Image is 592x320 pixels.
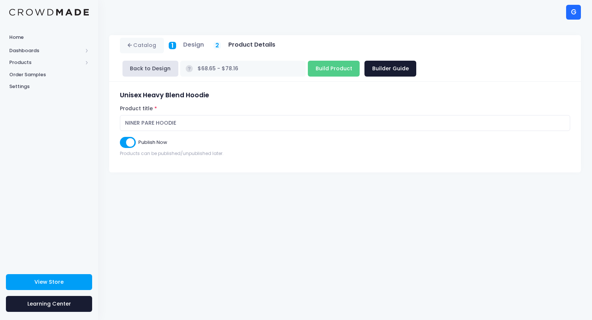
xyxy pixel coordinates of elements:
[9,71,89,78] span: Order Samples
[566,5,581,20] div: G
[138,139,167,146] label: Publish Now
[122,61,178,77] button: Back to Design
[120,38,164,54] a: Catalog
[9,83,89,90] span: Settings
[364,61,416,77] a: Builder Guide
[9,9,89,16] img: Logo
[34,278,64,286] span: View Store
[120,105,157,112] label: Product title
[9,34,89,41] span: Home
[120,91,570,99] h3: Unisex Heavy Blend Hoodie
[9,59,83,66] span: Products
[228,41,275,48] h5: Product Details
[6,274,92,290] a: View Store
[6,296,92,312] a: Learning Center
[308,61,360,77] input: Build Product
[9,47,83,54] span: Dashboards
[171,41,174,50] span: 1
[183,41,204,48] h5: Design
[27,300,71,307] span: Learning Center
[120,150,570,157] div: Products can be published/unpublished later.
[215,41,219,50] span: 2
